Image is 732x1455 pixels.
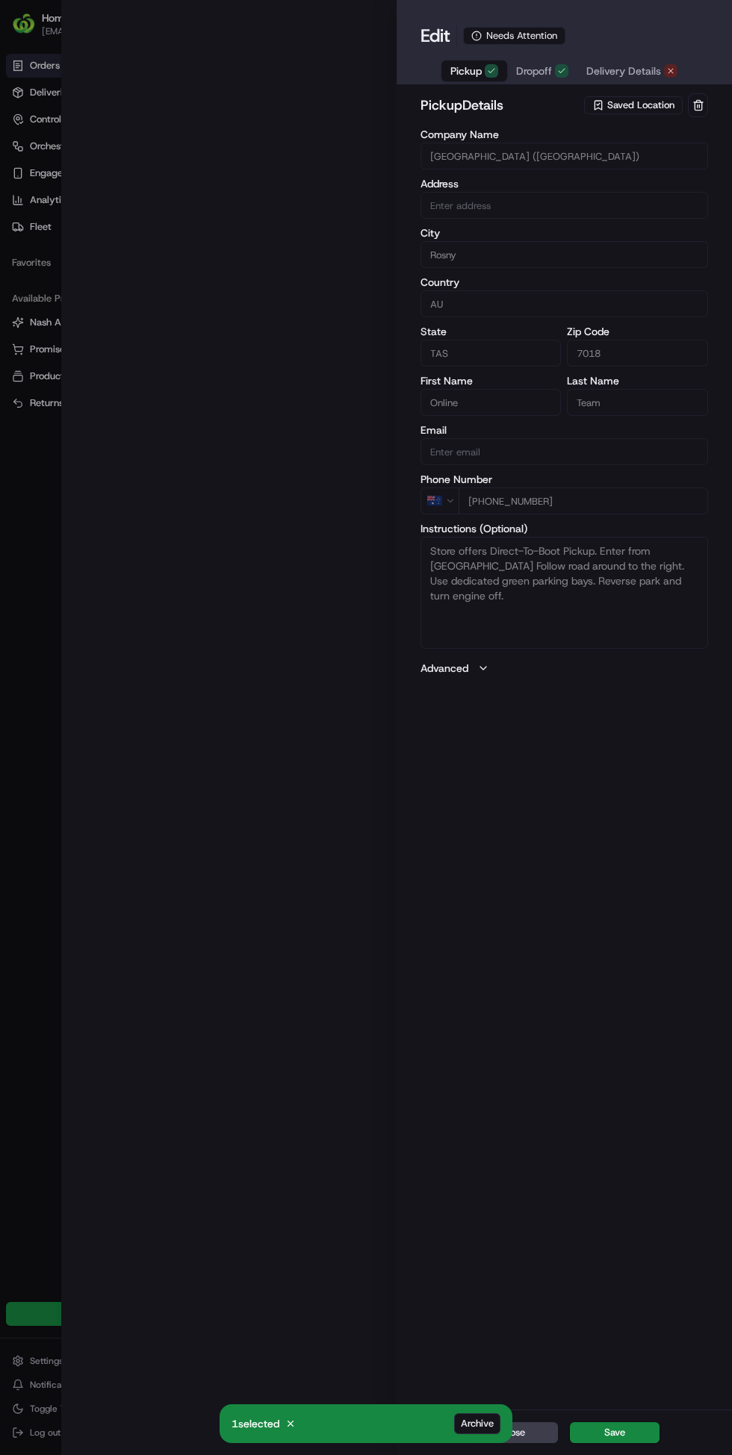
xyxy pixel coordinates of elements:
span: [DATE] [132,231,163,243]
a: 📗Knowledge Base [9,328,120,355]
label: First Name [421,376,562,386]
span: Pickup [450,63,482,78]
input: Got a question? Start typing here... [39,96,269,112]
div: Needs Attention [463,27,565,45]
button: See all [232,191,272,209]
h2: pickup Details [421,95,581,116]
input: Enter last name [567,389,708,416]
a: 💻API Documentation [120,328,246,355]
input: Enter city [421,241,708,268]
button: Advanced [421,661,708,676]
img: Nash [15,15,45,45]
div: Past conversations [15,194,100,206]
input: Enter phone number [459,487,708,514]
label: Phone Number [421,474,708,485]
input: Enter zip code [567,340,708,367]
button: Save [570,1422,660,1443]
span: Knowledge Base [30,334,114,349]
span: [PERSON_NAME] [46,272,121,284]
label: City [421,228,708,238]
span: Dropoff [516,63,552,78]
input: Enter company name [421,143,708,169]
label: State [421,326,562,337]
span: API Documentation [141,334,240,349]
img: 1736555255976-a54dd68f-1ca7-489b-9aae-adbdc363a1c4 [15,143,42,169]
img: 1736555255976-a54dd68f-1ca7-489b-9aae-adbdc363a1c4 [30,232,42,244]
a: Powered byPylon [105,370,181,381]
div: 📗 [15,335,27,347]
span: • [124,231,129,243]
button: Close [468,1422,558,1443]
div: Start new chat [67,143,245,158]
input: Enter first name [421,389,562,416]
span: [DATE] [132,272,163,284]
span: [PERSON_NAME] [46,231,121,243]
span: Saved Location [607,99,674,112]
input: Enter state [421,340,562,367]
button: Start new chat [254,147,272,165]
img: Lucas Ferreira [15,217,39,241]
label: Email [421,425,708,435]
span: Pylon [149,370,181,381]
label: Instructions (Optional) [421,523,708,534]
span: • [124,272,129,284]
div: 💻 [126,335,138,347]
img: 1736555255976-a54dd68f-1ca7-489b-9aae-adbdc363a1c4 [30,272,42,284]
label: Advanced [421,661,468,676]
input: Enter email [421,438,708,465]
img: Brigitte Vinadas [15,258,39,281]
input: 26 Bligh Street, Rosny, TAS 7018, AU [421,192,708,219]
span: Delivery Details [586,63,661,78]
h1: Edit [421,24,450,48]
label: Country [421,277,708,287]
div: We're available if you need us! [67,158,205,169]
button: Saved Location [584,95,685,116]
input: Enter country [421,290,708,317]
label: Address [421,178,708,189]
label: Zip Code [567,326,708,337]
img: 4281594248423_2fcf9dad9f2a874258b8_72.png [31,143,58,169]
p: Welcome 👋 [15,60,272,84]
label: Last Name [567,376,708,386]
textarea: Store offers Direct-To-Boot Pickup. Enter from [GEOGRAPHIC_DATA] Follow road around to the right.... [421,537,708,649]
label: Company Name [421,129,708,140]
